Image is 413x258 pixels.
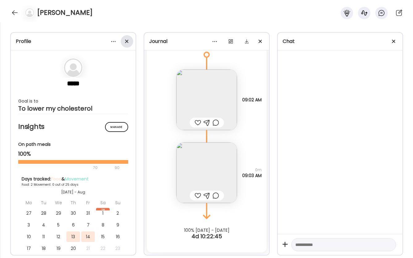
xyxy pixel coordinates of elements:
[22,182,125,187] div: Food: 2 Movement: 0 out of 25 days
[22,231,36,242] div: 10
[114,164,120,171] div: 90
[18,122,128,131] h2: Insights
[242,173,262,178] span: 09:03 AM
[52,197,65,208] div: We
[81,231,95,242] div: 14
[149,38,264,45] div: Journal
[16,38,131,45] div: Profile
[81,243,95,254] div: 21
[52,208,65,218] div: 29
[111,231,124,242] div: 16
[18,97,128,105] div: Goal is to
[22,189,125,195] div: [DATE] - Aug
[52,231,65,242] div: 12
[96,220,110,230] div: 8
[65,176,89,182] span: Movement
[144,228,269,233] div: 100% [DATE] - [DATE]
[111,208,124,218] div: 2
[37,208,50,218] div: 28
[96,208,110,210] div: Aug
[66,197,80,208] div: Th
[66,231,80,242] div: 13
[51,176,61,182] span: Food
[111,220,124,230] div: 9
[22,243,36,254] div: 17
[144,233,269,240] div: 4d 10:22:45
[105,122,128,132] div: Manage
[64,58,82,77] img: bg-avatar-default.svg
[81,220,95,230] div: 7
[25,8,34,17] img: bg-avatar-default.svg
[96,243,110,254] div: 22
[37,243,50,254] div: 18
[18,150,128,158] div: 100%
[66,220,80,230] div: 6
[66,208,80,218] div: 30
[81,197,95,208] div: Fr
[111,243,124,254] div: 23
[22,220,36,230] div: 3
[22,208,36,218] div: 27
[96,231,110,242] div: 15
[96,208,110,218] div: 1
[176,142,237,203] img: images%2FMKnNV39bddbABUmHKbdnE2Uma302%2FSoHcVjea4PAKVvFO6Xvh%2FOd16Yg1HJT5sUmVEe41i_240
[18,164,113,171] div: 70
[81,208,95,218] div: 31
[37,8,93,18] h4: [PERSON_NAME]
[18,105,128,112] div: To lower my cholesterol
[176,70,237,130] img: images%2FMKnNV39bddbABUmHKbdnE2Uma302%2FWFea8uP3rmaNqO6x3prh%2FWudWxnSeAz0rXRGjCWYM_240
[52,220,65,230] div: 5
[37,197,50,208] div: Tu
[242,167,262,173] span: 0m
[22,176,125,182] div: Days tracked: &
[22,197,36,208] div: Mo
[242,97,262,103] span: 09:02 AM
[111,197,124,208] div: Su
[96,197,110,208] div: Sa
[52,243,65,254] div: 19
[283,38,398,45] div: Chat
[18,141,128,148] div: On path meals
[37,231,50,242] div: 11
[37,220,50,230] div: 4
[66,243,80,254] div: 20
